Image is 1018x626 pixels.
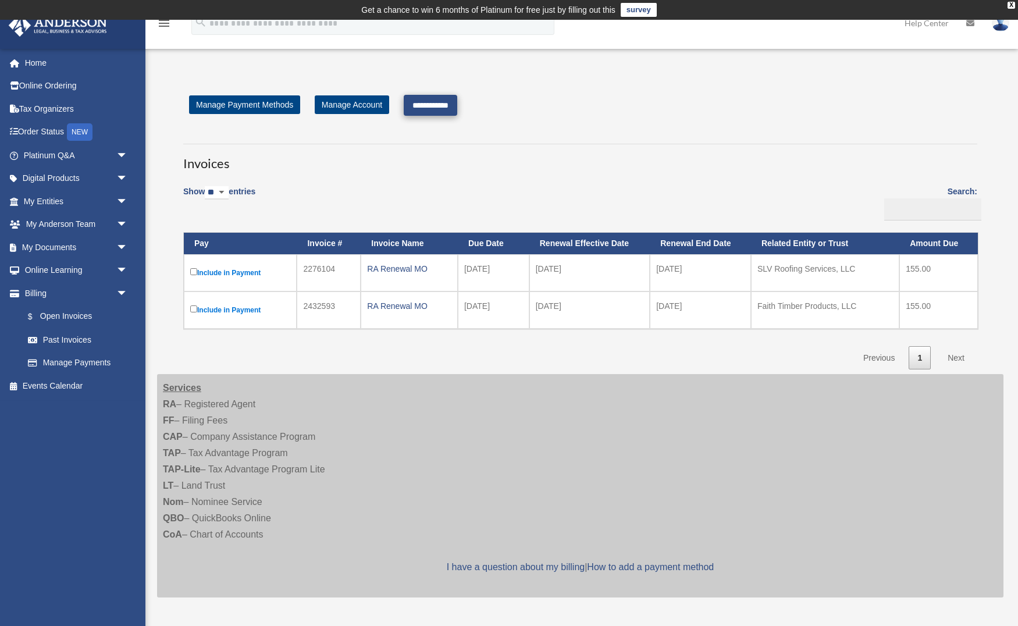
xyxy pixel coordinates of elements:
[751,233,899,254] th: Related Entity or Trust: activate to sort column ascending
[163,415,175,425] strong: FF
[529,254,650,291] td: [DATE]
[8,236,145,259] a: My Documentsarrow_drop_down
[587,562,714,572] a: How to add a payment method
[190,266,290,280] label: Include in Payment
[1008,2,1015,9] div: close
[650,233,751,254] th: Renewal End Date: activate to sort column ascending
[8,167,145,190] a: Digital Productsarrow_drop_down
[458,233,529,254] th: Due Date: activate to sort column ascending
[8,213,145,236] a: My Anderson Teamarrow_drop_down
[116,167,140,191] span: arrow_drop_down
[16,305,134,329] a: $Open Invoices
[116,282,140,305] span: arrow_drop_down
[116,236,140,259] span: arrow_drop_down
[16,351,140,375] a: Manage Payments
[205,186,229,200] select: Showentries
[8,374,145,397] a: Events Calendar
[163,513,184,523] strong: QBO
[992,15,1009,31] img: User Pic
[16,328,140,351] a: Past Invoices
[163,399,176,409] strong: RA
[297,254,361,291] td: 2276104
[190,305,197,312] input: Include in Payment
[8,259,145,282] a: Online Learningarrow_drop_down
[163,529,182,539] strong: CoA
[8,190,145,213] a: My Entitiesarrow_drop_down
[8,97,145,120] a: Tax Organizers
[297,291,361,329] td: 2432593
[183,184,255,211] label: Show entries
[163,383,201,393] strong: Services
[855,346,903,370] a: Previous
[899,291,978,329] td: 155.00
[447,562,585,572] a: I have a question about my billing
[458,254,529,291] td: [DATE]
[899,233,978,254] th: Amount Due: activate to sort column ascending
[163,497,184,507] strong: Nom
[116,259,140,283] span: arrow_drop_down
[163,432,183,442] strong: CAP
[8,120,145,144] a: Order StatusNEW
[34,310,40,324] span: $
[361,3,615,17] div: Get a chance to win 6 months of Platinum for free just by filling out this
[8,74,145,98] a: Online Ordering
[157,16,171,30] i: menu
[190,303,290,317] label: Include in Payment
[458,291,529,329] td: [DATE]
[157,374,1003,597] div: – Registered Agent – Filing Fees – Company Assistance Program – Tax Advantage Program – Tax Advan...
[163,448,181,458] strong: TAP
[315,95,389,114] a: Manage Account
[751,254,899,291] td: SLV Roofing Services, LLC
[367,261,451,277] div: RA Renewal MO
[367,298,451,314] div: RA Renewal MO
[880,184,977,220] label: Search:
[189,95,300,114] a: Manage Payment Methods
[650,291,751,329] td: [DATE]
[621,3,657,17] a: survey
[116,213,140,237] span: arrow_drop_down
[194,16,207,29] i: search
[116,190,140,214] span: arrow_drop_down
[5,14,111,37] img: Anderson Advisors Platinum Portal
[751,291,899,329] td: Faith Timber Products, LLC
[8,282,140,305] a: Billingarrow_drop_down
[163,481,173,490] strong: LT
[529,291,650,329] td: [DATE]
[650,254,751,291] td: [DATE]
[899,254,978,291] td: 155.00
[157,20,171,30] a: menu
[297,233,361,254] th: Invoice #: activate to sort column ascending
[184,233,297,254] th: Pay: activate to sort column descending
[939,346,973,370] a: Next
[8,51,145,74] a: Home
[183,144,977,173] h3: Invoices
[163,464,201,474] strong: TAP-Lite
[163,559,998,575] p: |
[909,346,931,370] a: 1
[529,233,650,254] th: Renewal Effective Date: activate to sort column ascending
[67,123,92,141] div: NEW
[116,144,140,168] span: arrow_drop_down
[884,198,981,220] input: Search:
[8,144,145,167] a: Platinum Q&Aarrow_drop_down
[190,268,197,275] input: Include in Payment
[361,233,458,254] th: Invoice Name: activate to sort column ascending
